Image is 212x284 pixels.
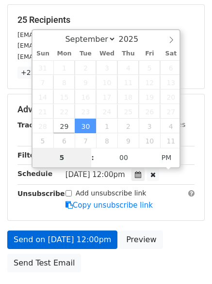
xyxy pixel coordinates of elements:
[17,151,42,159] strong: Filters
[139,75,160,89] span: September 12, 2025
[33,148,92,167] input: Hour
[160,89,181,104] span: September 20, 2025
[75,133,96,148] span: October 7, 2025
[96,60,117,75] span: September 3, 2025
[120,231,163,249] a: Preview
[17,104,195,115] h5: Advanced
[17,15,195,25] h5: 25 Recipients
[160,60,181,75] span: September 6, 2025
[17,170,52,177] strong: Schedule
[33,119,54,133] span: September 28, 2025
[94,148,153,167] input: Minute
[75,89,96,104] span: September 16, 2025
[53,119,75,133] span: September 29, 2025
[91,148,94,167] span: :
[76,188,147,198] label: Add unsubscribe link
[96,51,117,57] span: Wed
[17,121,50,129] strong: Tracking
[17,31,126,38] small: [EMAIL_ADDRESS][DOMAIN_NAME]
[139,89,160,104] span: September 19, 2025
[7,254,81,272] a: Send Test Email
[96,133,117,148] span: October 8, 2025
[75,104,96,119] span: September 23, 2025
[139,119,160,133] span: October 3, 2025
[75,51,96,57] span: Tue
[75,60,96,75] span: September 2, 2025
[33,89,54,104] span: September 14, 2025
[33,133,54,148] span: October 5, 2025
[7,231,117,249] a: Send on [DATE] 12:00pm
[160,104,181,119] span: September 27, 2025
[33,104,54,119] span: September 21, 2025
[33,75,54,89] span: September 7, 2025
[53,104,75,119] span: September 22, 2025
[117,75,139,89] span: September 11, 2025
[96,89,117,104] span: September 17, 2025
[163,237,212,284] iframe: Chat Widget
[65,170,125,179] span: [DATE] 12:00pm
[96,75,117,89] span: September 10, 2025
[53,51,75,57] span: Mon
[117,51,139,57] span: Thu
[139,60,160,75] span: September 5, 2025
[160,133,181,148] span: October 11, 2025
[75,119,96,133] span: September 30, 2025
[17,53,126,60] small: [EMAIL_ADDRESS][DOMAIN_NAME]
[96,119,117,133] span: October 1, 2025
[153,148,180,167] span: Click to toggle
[53,75,75,89] span: September 8, 2025
[116,35,151,44] input: Year
[53,133,75,148] span: October 6, 2025
[139,51,160,57] span: Fri
[65,201,153,210] a: Copy unsubscribe link
[17,190,65,197] strong: Unsubscribe
[33,60,54,75] span: August 31, 2025
[160,119,181,133] span: October 4, 2025
[75,75,96,89] span: September 9, 2025
[139,104,160,119] span: September 26, 2025
[117,133,139,148] span: October 9, 2025
[160,75,181,89] span: September 13, 2025
[117,89,139,104] span: September 18, 2025
[139,133,160,148] span: October 10, 2025
[53,89,75,104] span: September 15, 2025
[96,104,117,119] span: September 24, 2025
[117,104,139,119] span: September 25, 2025
[160,51,181,57] span: Sat
[53,60,75,75] span: September 1, 2025
[17,42,126,49] small: [EMAIL_ADDRESS][DOMAIN_NAME]
[33,51,54,57] span: Sun
[117,119,139,133] span: October 2, 2025
[117,60,139,75] span: September 4, 2025
[17,67,58,79] a: +22 more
